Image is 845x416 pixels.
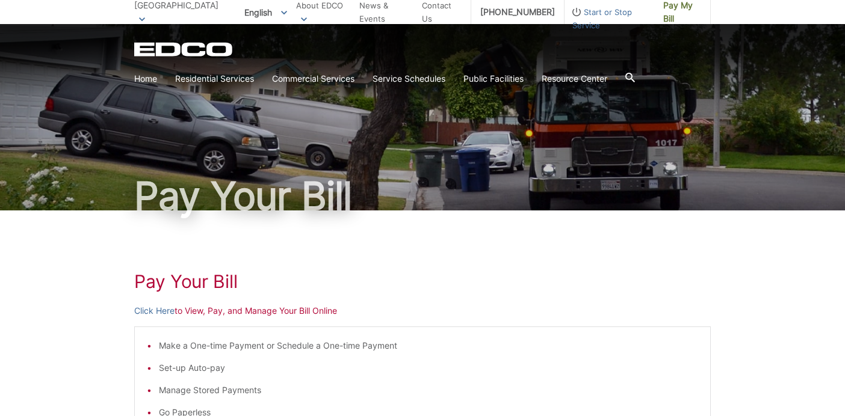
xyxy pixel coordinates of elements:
[159,339,698,352] li: Make a One-time Payment or Schedule a One-time Payment
[134,177,711,215] h1: Pay Your Bill
[373,72,445,85] a: Service Schedules
[134,304,175,317] a: Click Here
[134,304,711,317] p: to View, Pay, and Manage Your Bill Online
[134,72,157,85] a: Home
[175,72,254,85] a: Residential Services
[235,2,296,22] span: English
[134,271,711,292] h1: Pay Your Bill
[542,72,607,85] a: Resource Center
[134,42,234,57] a: EDCD logo. Return to the homepage.
[159,361,698,375] li: Set-up Auto-pay
[463,72,524,85] a: Public Facilities
[272,72,354,85] a: Commercial Services
[159,384,698,397] li: Manage Stored Payments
